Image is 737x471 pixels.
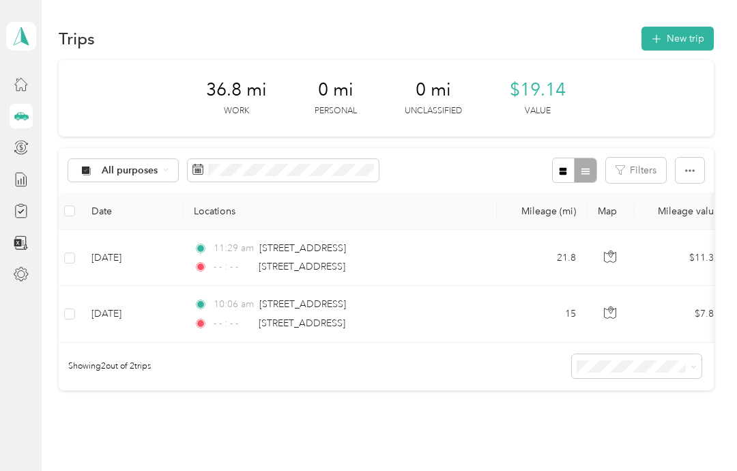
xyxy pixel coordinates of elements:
[214,241,254,256] span: 11:29 am
[497,286,587,342] td: 15
[259,242,346,254] span: [STREET_ADDRESS]
[587,192,635,230] th: Map
[525,105,551,117] p: Value
[214,297,254,312] span: 10:06 am
[259,298,346,310] span: [STREET_ADDRESS]
[81,286,183,342] td: [DATE]
[183,192,497,230] th: Locations
[206,79,267,101] span: 36.8 mi
[606,158,666,183] button: Filters
[635,286,730,342] td: $7.80
[635,192,730,230] th: Mileage value
[59,360,151,373] span: Showing 2 out of 2 trips
[416,79,451,101] span: 0 mi
[259,261,345,272] span: [STREET_ADDRESS]
[635,230,730,286] td: $11.34
[259,317,345,329] span: [STREET_ADDRESS]
[497,230,587,286] td: 21.8
[214,316,252,331] span: - - : - -
[59,31,95,46] h1: Trips
[81,230,183,286] td: [DATE]
[405,105,462,117] p: Unclassified
[224,105,249,117] p: Work
[497,192,587,230] th: Mileage (mi)
[81,192,183,230] th: Date
[510,79,566,101] span: $19.14
[641,27,714,51] button: New trip
[315,105,357,117] p: Personal
[318,79,353,101] span: 0 mi
[214,259,252,274] span: - - : - -
[102,166,158,175] span: All purposes
[661,395,737,471] iframe: Everlance-gr Chat Button Frame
